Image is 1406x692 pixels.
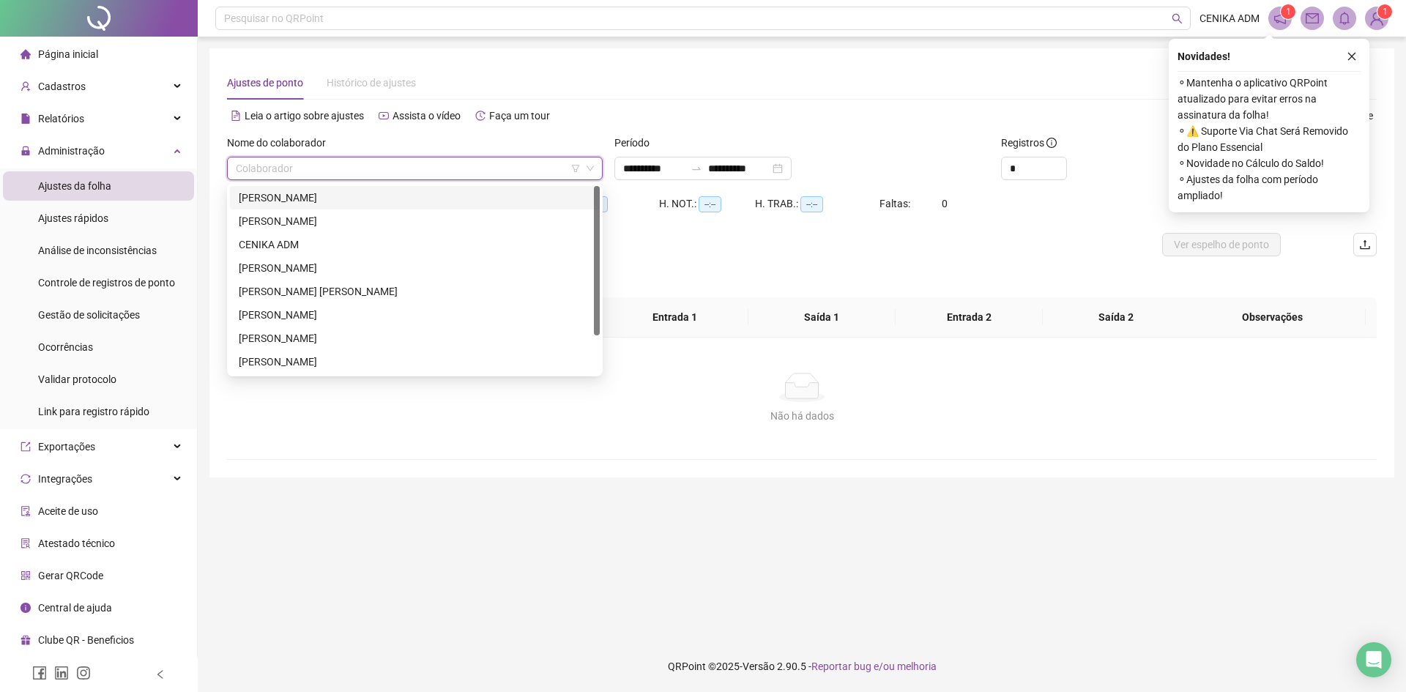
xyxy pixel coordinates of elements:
label: Período [614,135,659,151]
span: facebook [32,666,47,680]
span: Assista o vídeo [393,110,461,122]
span: bell [1338,12,1351,25]
span: mail [1306,12,1319,25]
div: H. TRAB.: [755,196,879,212]
span: left [155,669,165,680]
span: Integrações [38,473,92,485]
div: HE 3: [564,196,659,212]
span: --:-- [699,196,721,212]
span: Central de ajuda [38,602,112,614]
span: Gerar QRCode [38,570,103,581]
span: ⚬ ⚠️ Suporte Via Chat Será Removido do Plano Essencial [1178,123,1361,155]
span: Versão [743,661,775,672]
div: [PERSON_NAME] [239,190,591,206]
span: solution [21,538,31,548]
span: Link para registro rápido [38,406,149,417]
img: 90080 [1366,7,1388,29]
sup: Atualize o seu contato no menu Meus Dados [1377,4,1392,19]
span: sync [21,474,31,484]
span: search [1172,13,1183,24]
span: home [21,49,31,59]
span: swap-right [691,163,702,174]
span: audit [21,506,31,516]
div: [PERSON_NAME] [239,307,591,323]
div: Open Intercom Messenger [1356,642,1391,677]
span: 0 [942,198,948,209]
span: Ocorrências [38,341,93,353]
span: Relatórios [38,113,84,124]
span: Ajustes rápidos [38,212,108,224]
span: Faltas: [879,198,912,209]
span: linkedin [54,666,69,680]
th: Entrada 1 [601,297,748,338]
span: down [586,164,595,173]
span: --:-- [800,196,823,212]
span: gift [21,635,31,645]
span: Ajustes de ponto [227,77,303,89]
span: Cadastros [38,81,86,92]
div: [PERSON_NAME] [239,330,591,346]
label: Nome do colaborador [227,135,335,151]
div: [PERSON_NAME] [239,354,591,370]
span: ⚬ Ajustes da folha com período ampliado! [1178,171,1361,204]
div: MASSSIO DE OLIVEIRA [230,350,600,373]
div: IGHOR DE PAULA RIBEIRO [230,303,600,327]
span: CENIKA ADM [1199,10,1260,26]
span: Reportar bug e/ou melhoria [811,661,937,672]
span: Gestão de solicitações [38,309,140,321]
span: instagram [76,666,91,680]
span: history [475,111,486,121]
span: close [1347,51,1357,62]
span: Novidades ! [1178,48,1230,64]
div: ALEXIA DIAS SILVA [230,186,600,209]
span: Observações [1191,309,1354,325]
span: Atestado técnico [38,537,115,549]
div: [PERSON_NAME] [239,213,591,229]
span: notification [1273,12,1287,25]
span: youtube [379,111,389,121]
span: Análise de inconsistências [38,245,157,256]
span: 1 [1286,7,1291,17]
div: CAROLINE LOURENCE SOUSA [230,209,600,233]
span: Registros [1001,135,1057,151]
span: info-circle [1046,138,1057,148]
span: qrcode [21,570,31,581]
span: Clube QR - Beneficios [38,634,134,646]
th: Entrada 2 [896,297,1043,338]
div: Não há dados [245,408,1359,424]
span: Validar protocolo [38,373,116,385]
span: info-circle [21,603,31,613]
div: H. NOT.: [659,196,755,212]
footer: QRPoint © 2025 - 2.90.5 - [198,641,1406,692]
button: Ver espelho de ponto [1162,233,1281,256]
sup: 1 [1281,4,1295,19]
span: user-add [21,81,31,92]
span: Exportações [38,441,95,453]
span: file [21,114,31,124]
span: Administração [38,145,105,157]
span: Aceite de uso [38,505,98,517]
th: Saída 2 [1043,297,1190,338]
th: Observações [1179,297,1366,338]
span: to [691,163,702,174]
div: CENIKA ADM [239,237,591,253]
th: Saída 1 [748,297,896,338]
span: Faça um tour [489,110,550,122]
span: Ajustes da folha [38,180,111,192]
div: ISABELA DIAS LOPES [230,327,600,350]
span: Histórico de ajustes [327,77,416,89]
span: ⚬ Novidade no Cálculo do Saldo! [1178,155,1361,171]
div: [PERSON_NAME] [PERSON_NAME] [239,283,591,300]
span: Página inicial [38,48,98,60]
span: file-text [231,111,241,121]
div: FILIPE FONDA DUARTE [230,256,600,280]
div: [PERSON_NAME] [239,260,591,276]
span: 1 [1383,7,1388,17]
span: upload [1359,239,1371,250]
span: export [21,442,31,452]
span: Controle de registros de ponto [38,277,175,289]
div: CENIKA ADM [230,233,600,256]
div: GABRIELA TEODORO AMORIM DA SILVA [230,280,600,303]
span: ⚬ Mantenha o aplicativo QRPoint atualizado para evitar erros na assinatura da folha! [1178,75,1361,123]
span: lock [21,146,31,156]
